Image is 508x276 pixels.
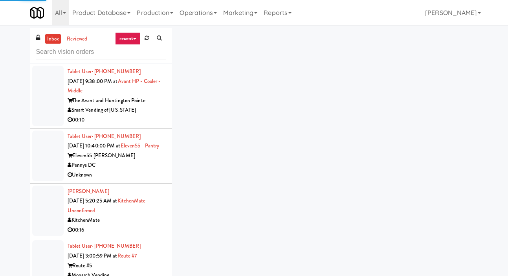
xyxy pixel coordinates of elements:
[30,6,44,20] img: Micromart
[68,242,141,250] a: Tablet User· [PHONE_NUMBER]
[30,184,172,239] li: [PERSON_NAME][DATE] 5:20:25 AM atKitchenMate UnconfirmedKitchenMate00:16
[92,132,141,140] span: · [PHONE_NUMBER]
[68,132,141,140] a: Tablet User· [PHONE_NUMBER]
[30,64,172,129] li: Tablet User· [PHONE_NUMBER][DATE] 9:38:00 PM atAvant HP - Cooler - MiddleThe Avant and Huntington...
[68,261,166,271] div: Route #5
[68,115,166,125] div: 00:10
[68,215,166,225] div: KitchenMate
[68,105,166,115] div: Smart Vending of [US_STATE]
[68,188,109,195] a: [PERSON_NAME]
[68,252,117,259] span: [DATE] 3:00:59 PM at
[45,34,61,44] a: inbox
[68,77,118,85] span: [DATE] 9:38:00 PM at
[68,151,166,161] div: Eleven55 [PERSON_NAME]
[68,197,146,214] a: KitchenMate Unconfirmed
[68,225,166,235] div: 00:16
[117,252,137,259] a: Route #7
[36,45,166,59] input: Search vision orders
[68,68,141,75] a: Tablet User· [PHONE_NUMBER]
[68,170,166,180] div: Unknown
[115,32,141,45] a: recent
[68,160,166,170] div: Pennys DC
[68,96,166,106] div: The Avant and Huntington Pointe
[121,142,160,149] a: Eleven55 - Pantry
[65,34,89,44] a: reviewed
[92,68,141,75] span: · [PHONE_NUMBER]
[68,197,117,204] span: [DATE] 5:20:25 AM at
[30,129,172,184] li: Tablet User· [PHONE_NUMBER][DATE] 10:40:00 PM atEleven55 - PantryEleven55 [PERSON_NAME]Pennys DCU...
[92,242,141,250] span: · [PHONE_NUMBER]
[68,142,121,149] span: [DATE] 10:40:00 PM at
